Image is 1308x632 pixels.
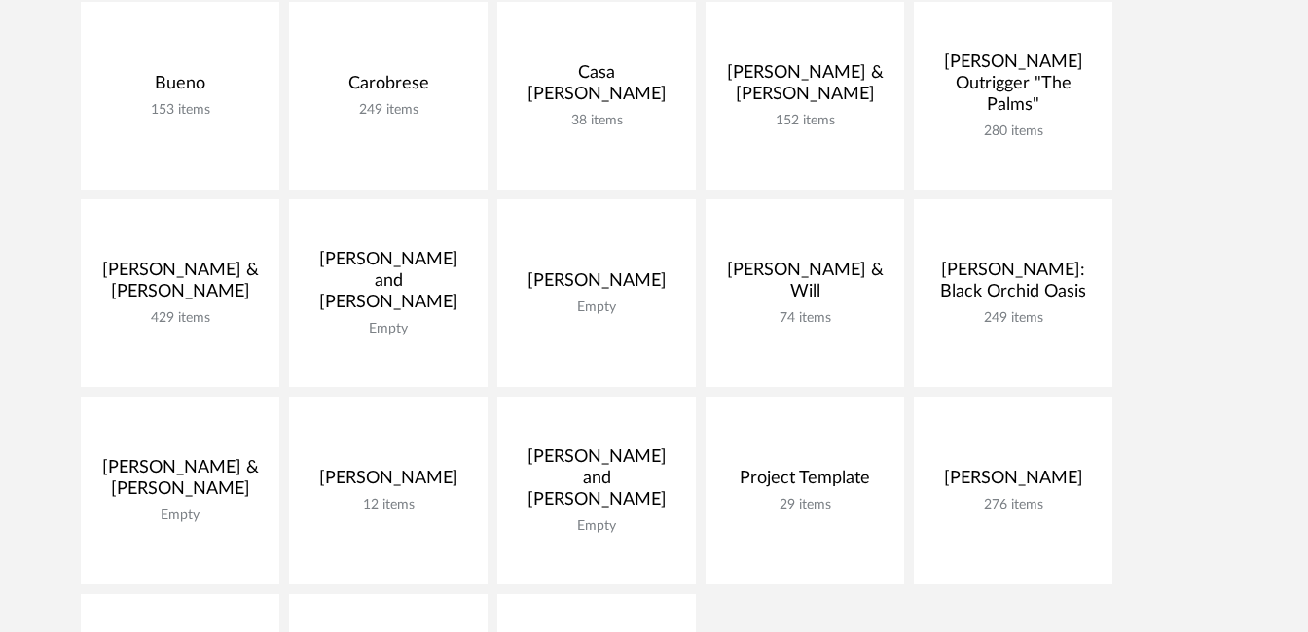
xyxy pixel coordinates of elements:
[513,62,680,113] div: Casa [PERSON_NAME]
[513,299,680,316] div: Empty
[96,457,264,508] div: [PERSON_NAME] & [PERSON_NAME]
[929,310,1097,327] div: 249 items
[305,497,472,513] div: 12 items
[929,497,1097,513] div: 276 items
[305,468,472,497] div: [PERSON_NAME]
[721,497,889,513] div: 29 items
[721,260,889,310] div: [PERSON_NAME] & Will
[929,260,1097,310] div: [PERSON_NAME]: Black Orchid Oasis
[305,73,472,102] div: Carobrese
[96,310,264,327] div: 429 items
[721,468,889,497] div: Project Template
[513,113,680,129] div: 38 items
[929,468,1097,497] div: [PERSON_NAME]
[96,102,264,119] div: 153 items
[305,102,472,119] div: 249 items
[513,446,680,518] div: [PERSON_NAME] and [PERSON_NAME]
[96,260,264,310] div: [PERSON_NAME] & [PERSON_NAME]
[96,508,264,524] div: Empty
[305,321,472,337] div: Empty
[721,310,889,327] div: 74 items
[513,518,680,535] div: Empty
[929,123,1097,140] div: 280 items
[305,249,472,321] div: [PERSON_NAME] and [PERSON_NAME]
[721,113,889,129] div: 152 items
[721,62,889,113] div: [PERSON_NAME] & [PERSON_NAME]
[929,52,1097,123] div: [PERSON_NAME] Outrigger "The Palms"
[513,270,680,299] div: [PERSON_NAME]
[96,73,264,102] div: Bueno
